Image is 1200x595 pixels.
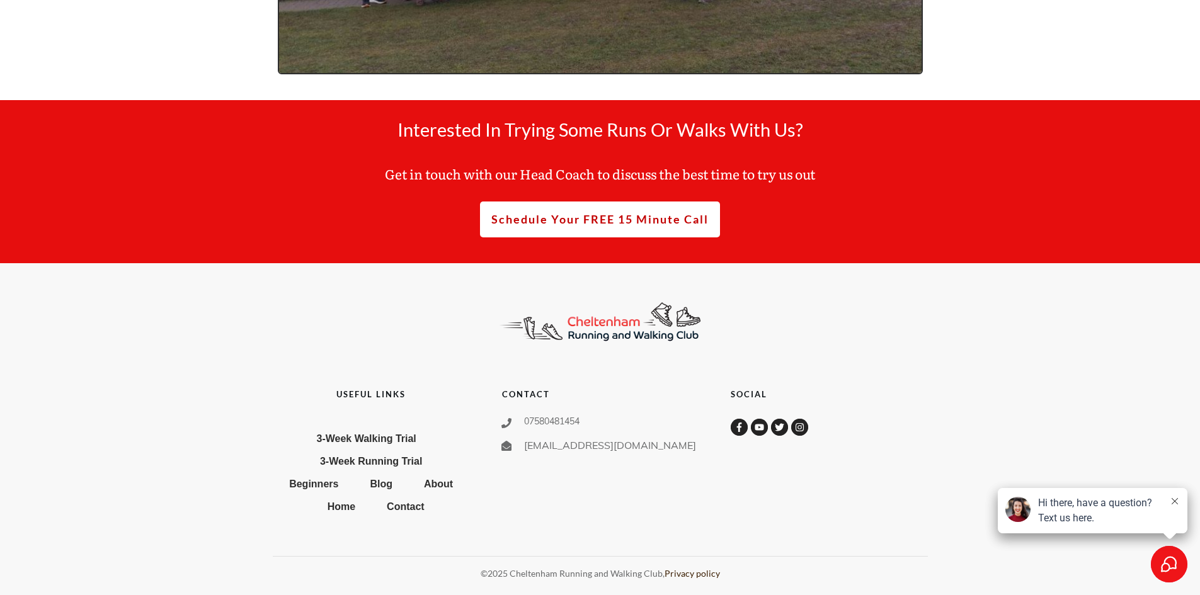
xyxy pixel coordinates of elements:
[524,439,696,451] span: [EMAIL_ADDRESS][DOMAIN_NAME]
[424,474,453,494] a: About
[491,213,709,227] span: Schedule Your FREE 15 Minute Call
[289,474,338,494] a: Beginners
[317,429,416,449] a: 3-Week Walking Trial
[273,387,469,402] p: useful links
[665,568,720,579] a: Privacy policy
[273,162,927,201] p: Get in touch with our Head Coach to discuss the best time to try us out
[273,114,927,161] p: Interested In Trying Some Runs Or Walks With Us?
[328,497,355,517] a: Home
[387,497,425,517] a: Contact
[502,387,698,402] p: contact
[488,568,508,579] span: 2025
[524,416,580,427] span: 07580481454
[731,387,927,402] p: social
[370,474,392,494] a: Blog
[510,568,663,579] span: Cheltenham Running and Walking Club
[273,566,927,582] p: © ,
[320,451,422,472] a: 3-Week Running Trial
[483,288,717,355] img: Cheltenham Running Club
[480,201,720,238] a: Schedule Your FREE 15 Minute Call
